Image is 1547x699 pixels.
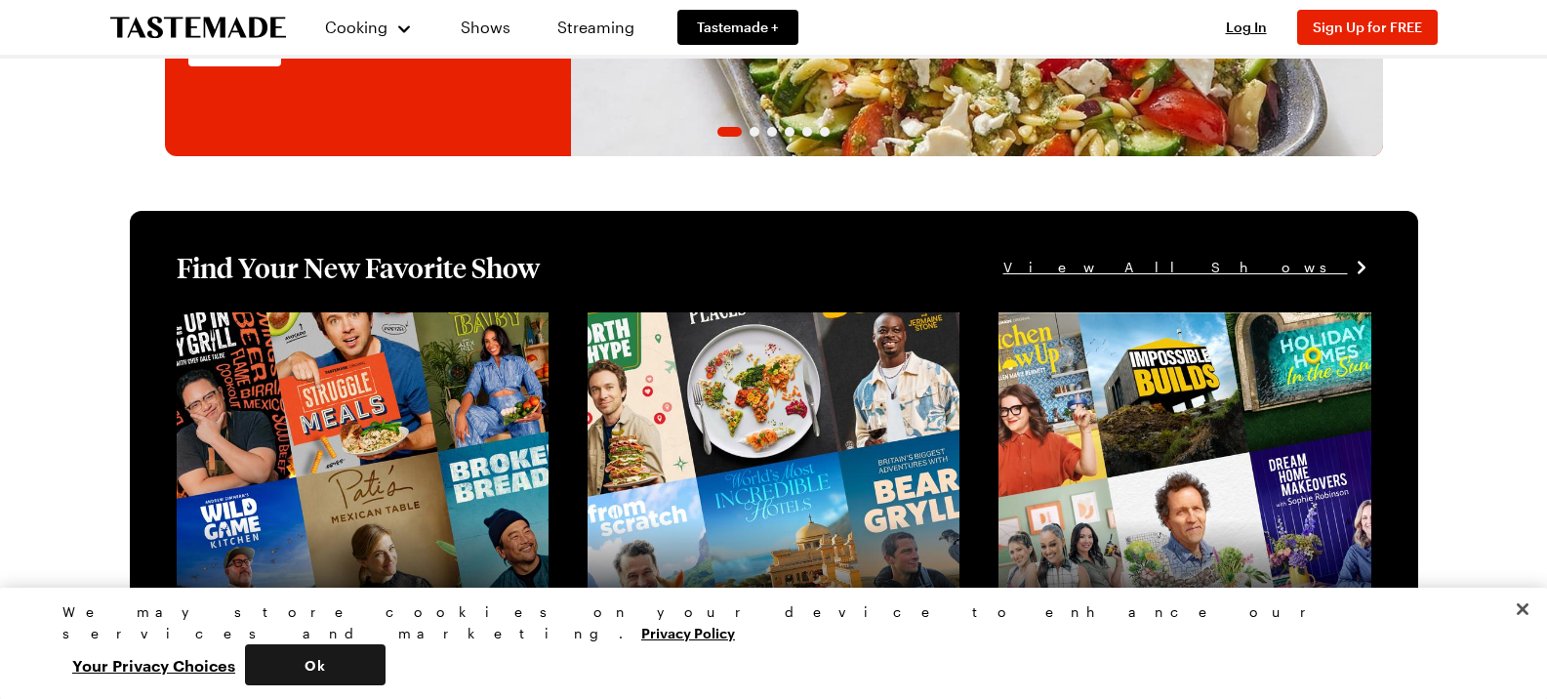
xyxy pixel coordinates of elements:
[1297,10,1438,45] button: Sign Up for FREE
[802,127,812,137] span: Go to slide 5
[325,18,387,36] span: Cooking
[1003,257,1348,278] span: View All Shows
[1313,19,1422,35] span: Sign Up for FREE
[697,18,779,37] span: Tastemade +
[62,601,1468,685] div: Privacy
[1207,18,1285,37] button: Log In
[1501,588,1544,631] button: Close
[820,127,830,137] span: Go to slide 6
[717,127,742,137] span: Go to slide 1
[1226,19,1267,35] span: Log In
[785,127,794,137] span: Go to slide 4
[62,644,245,685] button: Your Privacy Choices
[177,314,443,333] a: View full content for [object Object]
[998,314,1265,333] a: View full content for [object Object]
[677,10,798,45] a: Tastemade +
[177,250,540,285] h1: Find Your New Favorite Show
[62,601,1468,644] div: We may store cookies on your device to enhance our services and marketing.
[767,127,777,137] span: Go to slide 3
[588,314,854,333] a: View full content for [object Object]
[1003,257,1371,278] a: View All Shows
[245,644,386,685] button: Ok
[110,17,286,39] a: To Tastemade Home Page
[641,623,735,641] a: More information about your privacy, opens in a new tab
[325,4,414,51] button: Cooking
[750,127,759,137] span: Go to slide 2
